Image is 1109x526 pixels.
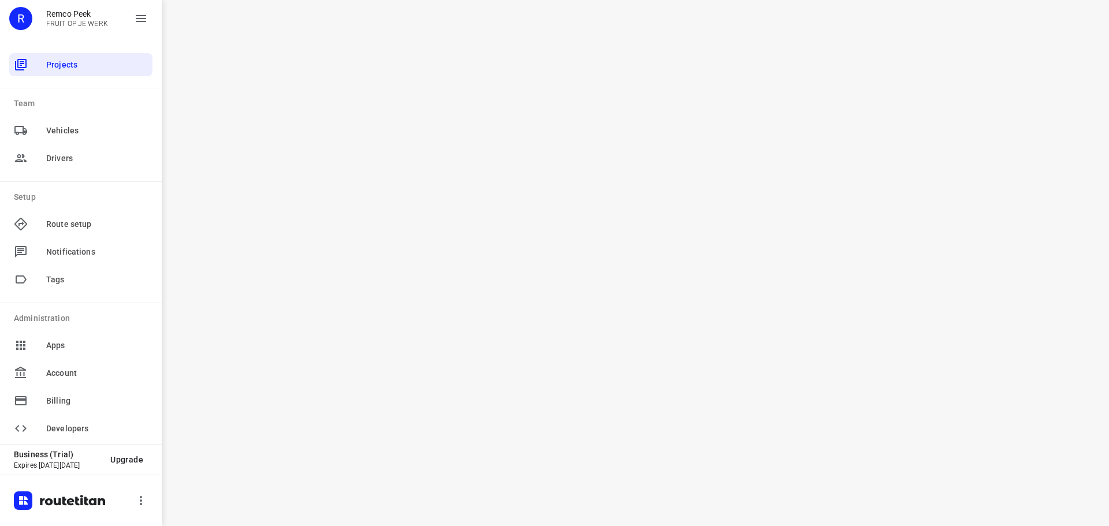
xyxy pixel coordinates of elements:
button: Upgrade [101,449,152,470]
div: Developers [9,417,152,440]
p: Team [14,98,152,110]
span: Projects [46,59,148,71]
p: Business (Trial) [14,450,101,459]
span: Billing [46,395,148,407]
div: Notifications [9,240,152,263]
p: Setup [14,191,152,203]
span: Apps [46,340,148,352]
div: Route setup [9,212,152,236]
span: Route setup [46,218,148,230]
p: Administration [14,312,152,324]
div: Projects [9,53,152,76]
span: Developers [46,423,148,435]
div: Apps [9,334,152,357]
span: Account [46,367,148,379]
div: Drivers [9,147,152,170]
div: Billing [9,389,152,412]
span: Notifications [46,246,148,258]
span: Tags [46,274,148,286]
p: Remco Peek [46,9,108,18]
div: Account [9,361,152,385]
p: FRUIT OP JE WERK [46,20,108,28]
span: Upgrade [110,455,143,464]
div: R [9,7,32,30]
div: Tags [9,268,152,291]
p: Expires [DATE][DATE] [14,461,101,469]
span: Drivers [46,152,148,165]
span: Vehicles [46,125,148,137]
div: Vehicles [9,119,152,142]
